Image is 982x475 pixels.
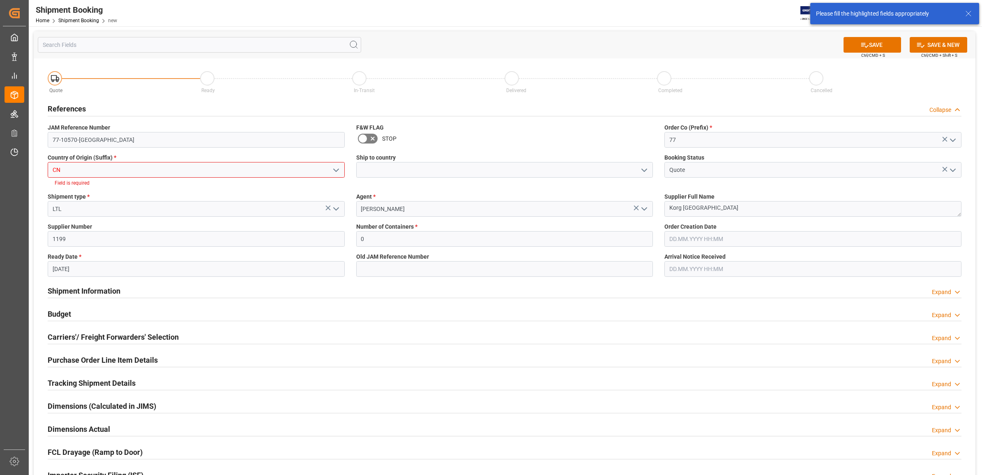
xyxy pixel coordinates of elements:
button: SAVE [844,37,901,53]
h2: Tracking Shipment Details [48,378,136,389]
div: Expand [932,288,951,297]
li: Field is required [55,179,338,187]
div: Expand [932,357,951,366]
div: Collapse [929,106,951,114]
span: Ctrl/CMD + Shift + S [921,52,957,58]
input: DD.MM.YYYY HH:MM [664,261,961,277]
span: Ready Date [48,253,81,261]
div: Expand [932,403,951,412]
span: Ready [201,88,215,93]
button: open menu [946,134,958,146]
a: Shipment Booking [58,18,99,23]
input: DD.MM.YYYY [48,261,345,277]
h2: References [48,103,86,114]
h2: Shipment Information [48,285,120,297]
span: JAM Reference Number [48,123,110,132]
button: open menu [638,203,650,215]
span: Quote [49,88,62,93]
span: Country of Origin (Suffix) [48,153,116,162]
span: Arrival Notice Received [664,253,726,261]
span: In-Transit [354,88,375,93]
span: Supplier Number [48,222,92,231]
div: Expand [932,334,951,343]
div: Expand [932,380,951,389]
span: STOP [382,134,396,143]
span: Supplier Full Name [664,192,715,201]
button: open menu [329,203,341,215]
span: Order Co (Prefix) [664,123,712,132]
h2: Dimensions (Calculated in JIMS) [48,401,156,412]
h2: Dimensions Actual [48,424,110,435]
div: Please fill the highlighted fields appropriately [816,9,957,18]
span: Ship to country [356,153,396,162]
span: Booking Status [664,153,704,162]
div: Expand [932,311,951,320]
h2: Carriers'/ Freight Forwarders' Selection [48,331,179,343]
span: Completed [658,88,682,93]
span: Shipment type [48,192,90,201]
button: open menu [329,164,341,176]
div: Expand [932,426,951,435]
button: SAVE & NEW [910,37,967,53]
span: Agent [356,192,376,201]
span: Cancelled [811,88,832,93]
span: F&W FLAG [356,123,384,132]
button: open menu [946,164,958,176]
button: open menu [638,164,650,176]
textarea: Korg [GEOGRAPHIC_DATA] [664,201,961,217]
h2: Budget [48,308,71,320]
input: Type to search/select [48,162,345,178]
a: Home [36,18,49,23]
span: Old JAM Reference Number [356,253,429,261]
img: Exertis%20JAM%20-%20Email%20Logo.jpg_1722504956.jpg [800,6,829,21]
input: Search Fields [38,37,361,53]
h2: Purchase Order Line Item Details [48,355,158,366]
span: Ctrl/CMD + S [861,52,885,58]
span: Number of Containers [356,222,417,231]
h2: FCL Drayage (Ramp to Door) [48,447,143,458]
div: Expand [932,449,951,458]
span: Delivered [506,88,526,93]
span: Order Creation Date [664,222,717,231]
div: Shipment Booking [36,4,117,16]
input: DD.MM.YYYY HH:MM [664,231,961,247]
